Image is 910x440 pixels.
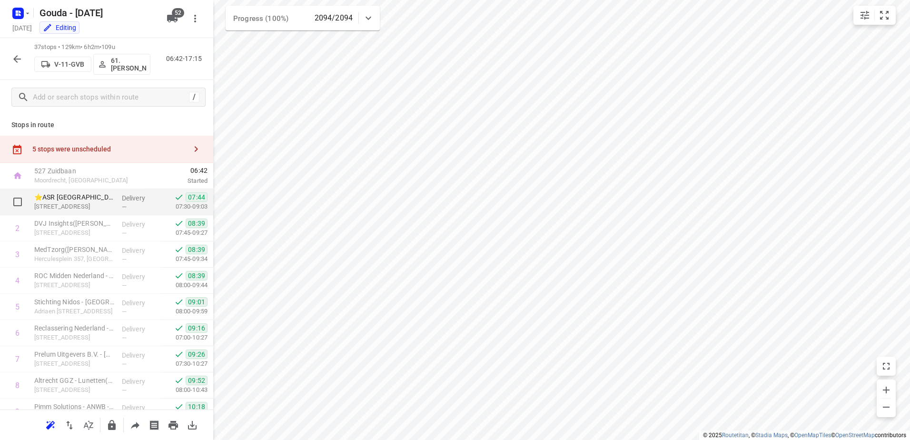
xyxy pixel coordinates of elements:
div: small contained button group [853,6,896,25]
h5: Project date [9,22,36,33]
a: OpenStreetMap [835,432,875,439]
p: 37 stops • 129km • 6h2m [34,43,150,52]
span: 06:42 [145,166,208,175]
p: 07:45-09:34 [160,254,208,264]
span: — [122,282,127,289]
button: V-11-GVB [34,57,91,72]
span: 08:39 [186,219,208,228]
p: Delivery [122,403,157,412]
svg: Done [174,350,184,359]
p: Stops in route [11,120,202,130]
span: Sort by time window [79,420,98,429]
span: Share route [126,420,145,429]
div: 7 [15,355,20,364]
span: — [122,203,127,210]
span: 09:26 [186,350,208,359]
svg: Done [174,271,184,280]
button: 61.[PERSON_NAME] [93,54,150,75]
span: Select [8,192,27,211]
p: 527 Zuidbaan [34,166,133,176]
span: 08:39 [186,271,208,280]
p: [STREET_ADDRESS] [34,333,114,342]
div: / [189,92,199,102]
span: — [122,387,127,394]
p: Delivery [122,246,157,255]
p: Moordrecht, [GEOGRAPHIC_DATA] [34,176,133,185]
p: Herculesplein 357, Utrecht [34,254,114,264]
svg: Done [174,376,184,385]
button: Lock route [102,416,121,435]
p: Archimedeslaan 10, Utrecht [34,202,114,211]
p: ⭐ASR Utrecht(Emanta Leenen) [34,192,114,202]
p: Stichting Nidos - Utrecht - Adriaen van Ostadelaan(Administratie) [34,297,114,307]
p: Delivery [122,350,157,360]
a: Routetitan [722,432,749,439]
svg: Done [174,297,184,307]
span: Reverse route [60,420,79,429]
span: 08:39 [186,245,208,254]
div: 9 [15,407,20,416]
div: 6 [15,329,20,338]
span: 09:16 [186,323,208,333]
a: Stadia Maps [755,432,788,439]
input: Add or search stops within route [33,90,189,105]
span: Progress (100%) [233,14,288,23]
p: Herculesplein 285, Utrecht [34,280,114,290]
p: 2094/2094 [315,12,353,24]
p: 07:45-09:27 [160,228,208,238]
p: 08:00-10:43 [160,385,208,395]
span: 10:18 [186,402,208,411]
svg: Done [174,323,184,333]
p: Herculesplein 52, Utrecht [34,228,114,238]
p: 06:42-17:15 [166,54,206,64]
span: 09:01 [186,297,208,307]
p: Delivery [122,298,157,308]
p: Prelum Uitgevers B.V. - Utrecht(Diana Verheijke) [34,350,114,359]
svg: Done [174,245,184,254]
p: Delivery [122,377,157,386]
button: Map settings [855,6,874,25]
p: [STREET_ADDRESS] [34,359,114,369]
span: 109u [101,43,115,50]
p: Started [145,176,208,186]
div: 2 [15,224,20,233]
div: You are currently in edit mode. [43,23,76,32]
span: Reoptimize route [41,420,60,429]
span: 09:52 [186,376,208,385]
a: OpenMapTiles [794,432,831,439]
h5: Rename [36,5,159,20]
p: Delivery [122,272,157,281]
p: Adriaen van Ostadelaan 140, Utrecht [34,307,114,316]
div: 3 [15,250,20,259]
p: ROC Midden Nederland - Sport College(Diana Aliar) [34,271,114,280]
span: Download route [183,420,202,429]
p: Delivery [122,324,157,334]
svg: Done [174,402,184,411]
p: Nieuwe Houtenseweg 2, Utrecht [34,385,114,395]
span: — [122,256,127,263]
div: Progress (100%)2094/2094 [226,6,380,30]
span: 52 [172,8,184,18]
p: Delivery [122,193,157,203]
button: 52 [163,9,182,28]
p: Reclassering Nederland - Utrecht(Maj-Britt van der Horst) [34,323,114,333]
span: • [99,43,101,50]
button: Fit zoom [875,6,894,25]
p: 07:30-09:03 [160,202,208,211]
span: 07:44 [186,192,208,202]
p: 07:30-10:27 [160,359,208,369]
span: — [122,230,127,237]
div: 8 [15,381,20,390]
p: MedTzorg(Heidi Hesselink) [34,245,114,254]
span: Print shipping labels [145,420,164,429]
p: Pimm Solutions - ANWB - WWS Utrecht(Cheyenne) [34,402,114,411]
span: — [122,360,127,368]
p: 61.[PERSON_NAME] [111,57,146,72]
p: Delivery [122,220,157,229]
span: — [122,308,127,315]
div: 5 stops were unscheduled [32,145,187,153]
div: 4 [15,276,20,285]
p: V-11-GVB [54,60,84,68]
p: DVJ Insights(Elsemieke Lijmbach) [34,219,114,228]
p: 08:00-09:59 [160,307,208,316]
